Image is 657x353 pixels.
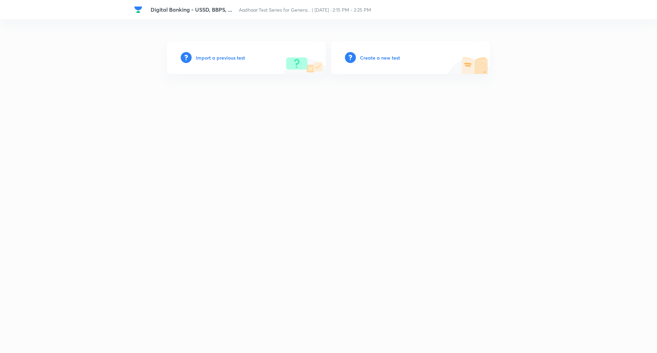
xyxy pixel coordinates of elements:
a: Company Logo [134,5,145,14]
h6: Import a previous test [196,54,245,61]
h6: Create a new test [360,54,400,61]
span: Aadhaar:Test Series for Genera... | [DATE] · 2:15 PM - 2:25 PM [239,7,371,13]
img: Company Logo [134,5,142,14]
span: Digital Banking - USSD, BBPS, ... [151,6,232,13]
